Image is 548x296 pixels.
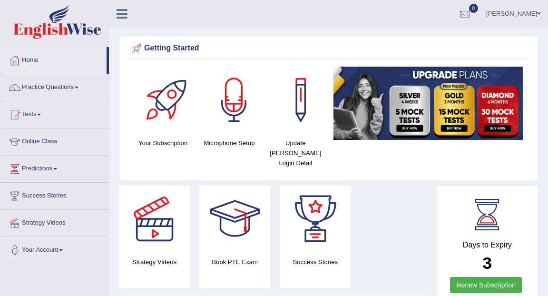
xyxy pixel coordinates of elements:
[267,138,324,168] h4: Update [PERSON_NAME] Login Detail
[119,257,190,267] h4: Strategy Videos
[199,257,270,267] h4: Book PTE Exam
[0,128,109,152] a: Online Class
[0,74,109,98] a: Practice Questions
[0,47,107,71] a: Home
[201,138,257,148] h4: Microphone Setup
[450,277,522,293] a: Renew Subscription
[483,254,492,272] b: 3
[0,210,109,234] a: Strategy Videos
[0,183,109,207] a: Success Stories
[0,156,109,179] a: Predictions
[130,41,528,56] div: Getting Started
[447,241,528,249] h4: Days to Expiry
[469,4,479,13] span: 0
[280,257,351,267] h4: Success Stories
[135,138,191,148] h4: Your Subscription
[0,101,109,125] a: Tests
[0,237,109,261] a: Your Account
[333,67,523,140] img: small5.jpg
